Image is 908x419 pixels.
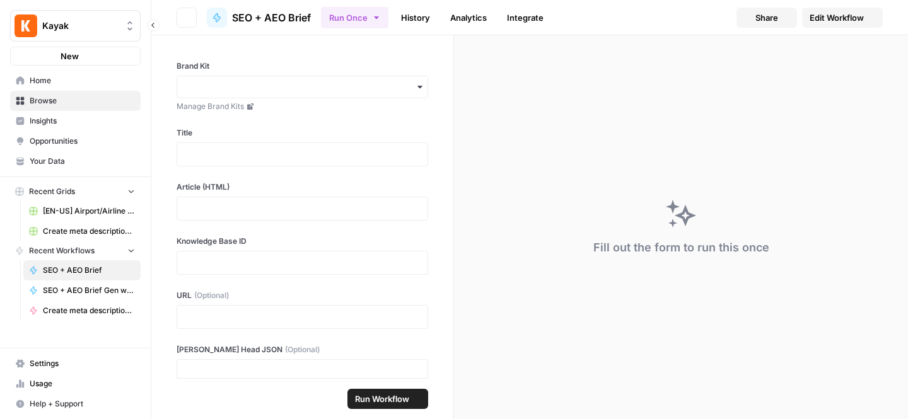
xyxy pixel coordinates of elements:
[755,11,778,24] span: Share
[347,389,428,409] button: Run Workflow
[499,8,551,28] a: Integrate
[810,11,864,24] span: Edit Workflow
[29,245,95,256] span: Recent Workflows
[10,151,141,171] a: Your Data
[30,115,135,127] span: Insights
[177,127,428,139] label: Title
[30,156,135,167] span: Your Data
[43,305,135,316] span: Create meta description ([PERSON_NAME])
[10,394,141,414] button: Help + Support
[177,181,428,193] label: Article (HTML)
[194,290,229,301] span: (Optional)
[10,91,141,111] a: Browse
[43,205,135,217] span: [EN-US] Airport/Airline Content Refresh
[321,7,388,28] button: Run Once
[232,10,311,25] span: SEO + AEO Brief
[10,10,141,42] button: Workspace: Kayak
[30,95,135,106] span: Browse
[30,378,135,389] span: Usage
[736,8,797,28] button: Share
[15,14,37,37] img: Kayak Logo
[43,265,135,276] span: SEO + AEO Brief
[177,236,428,247] label: Knowledge Base ID
[30,358,135,369] span: Settings
[10,71,141,91] a: Home
[23,280,141,301] a: SEO + AEO Brief Gen w/ FAQ
[29,186,75,197] span: Recent Grids
[43,226,135,237] span: Create meta description ([PERSON_NAME]) Grid
[443,8,494,28] a: Analytics
[177,101,428,112] a: Manage Brand Kits
[177,60,428,72] label: Brand Kit
[10,47,141,66] button: New
[207,8,311,28] a: SEO + AEO Brief
[30,135,135,147] span: Opportunities
[802,8,883,28] a: Edit Workflow
[23,201,141,221] a: [EN-US] Airport/Airline Content Refresh
[355,393,409,405] span: Run Workflow
[593,239,769,256] div: Fill out the form to run this once
[23,221,141,241] a: Create meta description ([PERSON_NAME]) Grid
[42,20,119,32] span: Kayak
[30,75,135,86] span: Home
[23,301,141,321] a: Create meta description ([PERSON_NAME])
[10,374,141,394] a: Usage
[393,8,438,28] a: History
[177,290,428,301] label: URL
[10,111,141,131] a: Insights
[10,182,141,201] button: Recent Grids
[10,131,141,151] a: Opportunities
[177,344,428,355] label: [PERSON_NAME] Head JSON
[43,285,135,296] span: SEO + AEO Brief Gen w/ FAQ
[61,50,79,62] span: New
[10,353,141,374] a: Settings
[30,398,135,410] span: Help + Support
[285,344,320,355] span: (Optional)
[10,241,141,260] button: Recent Workflows
[23,260,141,280] a: SEO + AEO Brief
